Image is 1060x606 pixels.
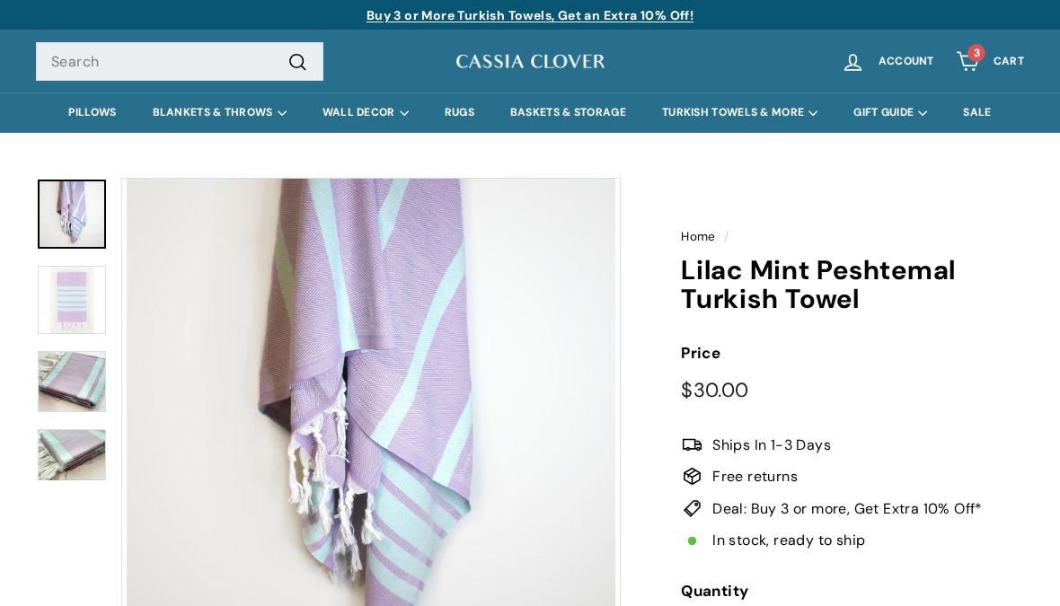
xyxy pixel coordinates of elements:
span: Free returns [712,465,798,488]
nav: breadcrumbs [681,227,1024,247]
summary: GIFT GUIDE [835,92,945,133]
a: BASKETS & STORAGE [492,92,644,133]
label: Quantity [681,579,1024,603]
a: Lilac Mint Peshtemal Turkish Towel [38,429,106,480]
a: PILLOWS [50,92,134,133]
a: Cart [945,35,1035,88]
span: / [720,229,733,244]
a: SALE [945,92,1009,133]
span: Account [879,56,934,67]
span: Ships In 1-3 Days [712,434,831,457]
a: Buy 3 or More Turkish Towels, Get an Extra 10% Off! [367,7,693,23]
h1: Lilac Mint Peshtemal Turkish Towel [681,256,1024,314]
summary: WALL DECOR [305,92,427,133]
span: Cart [994,56,1024,67]
input: Search [36,42,323,82]
span: Deal: Buy 3 or more, Get Extra 10% Off* [712,497,983,521]
a: Home [681,229,716,244]
span: 3 [974,46,980,60]
a: RUGS [427,92,492,133]
summary: BLANKETS & THROWS [135,92,305,133]
a: Account [830,35,945,88]
span: $30.00 [681,377,748,403]
summary: TURKISH TOWELS & MORE [644,92,835,133]
img: Lilac Mint Peshtemal Turkish Towel [38,266,106,334]
img: Lilac Mint Peshtemal Turkish Towel [38,351,106,412]
label: Price [681,341,1024,365]
a: Lilac Mint Peshtemal Turkish Towel [38,180,106,249]
img: Lilac Mint Peshtemal Turkish Towel [38,429,106,481]
span: In stock, ready to ship [712,529,865,552]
